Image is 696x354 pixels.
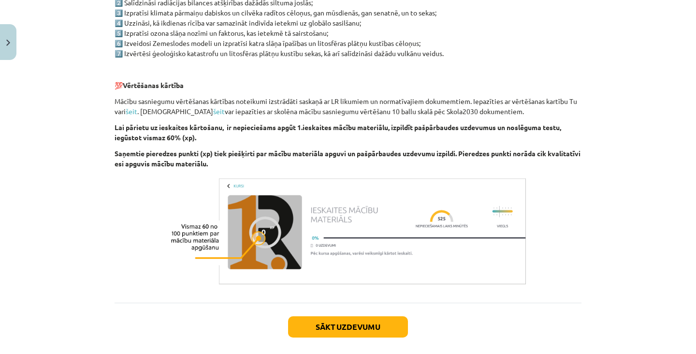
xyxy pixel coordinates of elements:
[115,149,580,168] strong: Saņemtie pieredzes punkti (xp) tiek piešķirti par mācību materiāla apguvi un pašpārbaudes uzdevum...
[126,107,137,116] a: šeit
[115,96,581,117] p: Mācību sasniegumu vērtēšanas kārtības noteikumi izstrādāti saskaņā ar LR likumiem un normatīvajie...
[115,123,561,142] strong: Lai pārietu uz ieskaites kārtošanu, ir nepieciešams apgūt 1.ieskaites mācību materiālu, izpildīt ...
[123,81,184,89] strong: Vērtēšanas kārtība
[213,107,225,116] a: šeit
[115,80,581,90] p: 💯
[6,40,10,46] img: icon-close-lesson-0947bae3869378f0d4975bcd49f059093ad1ed9edebbc8119c70593378902aed.svg
[288,316,408,338] button: Sākt uzdevumu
